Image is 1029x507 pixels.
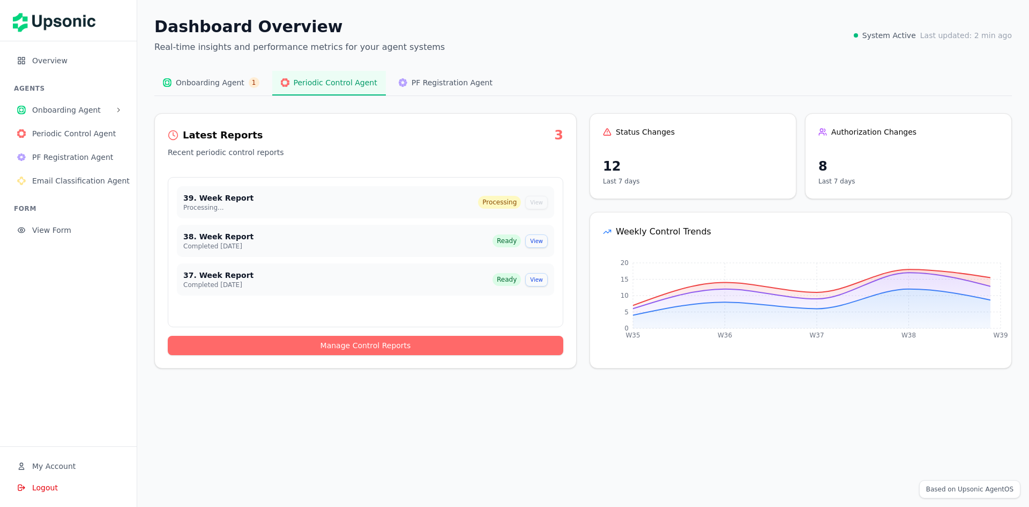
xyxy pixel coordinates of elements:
button: My Account [9,455,128,477]
button: Onboarding AgentOnboarding Agent1 [154,71,268,95]
tspan: 5 [624,308,629,316]
h3: AGENTS [14,84,128,93]
div: 39. Week Report [183,193,478,203]
tspan: W38 [901,332,916,339]
div: Latest Reports [183,128,263,143]
p: Real-time insights and performance metrics for your agent systems [154,41,445,54]
button: Manage Control Reports [168,336,563,355]
div: Completed [DATE] [183,242,493,251]
img: Onboarding Agent [17,106,26,114]
a: Email Classification AgentEmail Classification Agent [9,177,128,187]
img: Periodic Control Agent [281,78,289,87]
div: 8 [818,158,998,175]
p: Last 7 days [603,177,783,186]
img: PF Registration Agent [17,153,26,161]
span: Overview [32,55,120,66]
div: Ready [493,273,521,286]
span: View Form [32,225,120,236]
img: PF Registration Agent [399,78,407,87]
img: Periodic Control Agent [17,129,26,138]
h3: FORM [14,204,128,213]
button: Logout [9,477,128,498]
span: Email Classification Agent [32,175,130,186]
div: Weekly Control Trends [603,225,998,238]
div: Processing... [183,203,478,212]
div: 3 [554,127,563,144]
span: Logout [32,482,58,493]
button: PF Registration AgentPF Registration Agent [390,71,501,95]
h1: Dashboard Overview [154,17,445,36]
span: PF Registration Agent [32,152,120,163]
tspan: 20 [621,259,629,267]
img: Upsonic [13,5,103,35]
button: Periodic Control Agent [9,123,128,144]
span: Onboarding Agent [32,105,111,115]
button: Email Classification Agent [9,170,128,192]
p: Last 7 days [818,177,998,186]
button: Overview [9,50,128,71]
a: Periodic Control AgentPeriodic Control Agent [9,130,128,140]
button: View [525,234,548,248]
span: My Account [32,461,76,472]
div: Completed [DATE] [183,281,493,289]
a: View Form [9,226,128,237]
tspan: 10 [621,292,629,299]
span: Last updated: 2 min ago [920,30,1012,41]
a: PF Registration AgentPF Registration Agent [9,153,128,164]
tspan: 15 [621,276,629,283]
span: System Active [862,30,916,41]
span: PF Registration Agent [412,77,493,88]
button: Periodic Control AgentPeriodic Control Agent [272,71,386,95]
a: Overview [9,57,128,67]
img: Onboarding Agent [163,78,171,87]
span: Periodic Control Agent [294,77,377,88]
tspan: W35 [625,332,640,339]
div: 37. Week Report [183,270,493,281]
tspan: W37 [809,332,824,339]
div: Status Changes [603,127,783,137]
a: My Account [9,462,128,473]
p: Recent periodic control reports [168,147,563,158]
button: PF Registration Agent [9,146,128,168]
tspan: W36 [718,332,732,339]
button: Onboarding Agent [9,99,128,121]
span: Periodic Control Agent [32,128,120,139]
span: 1 [249,77,259,88]
img: Email Classification Agent [17,177,26,185]
div: Authorization Changes [818,127,998,137]
button: View [525,273,548,286]
button: View Form [9,219,128,241]
div: Ready [493,234,521,247]
tspan: 0 [624,325,629,332]
div: 12 [603,158,783,175]
div: 38. Week Report [183,231,493,242]
span: Onboarding Agent [176,77,244,88]
div: Processing [478,196,521,209]
tspan: W39 [993,332,1008,339]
